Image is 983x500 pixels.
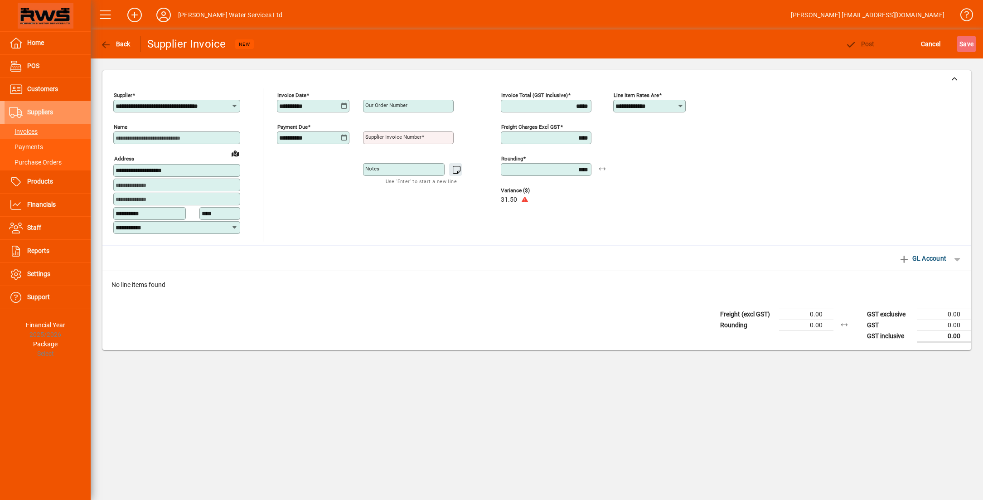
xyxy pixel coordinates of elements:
[228,146,242,160] a: View on map
[27,201,56,208] span: Financials
[5,78,91,101] a: Customers
[27,39,44,46] span: Home
[894,250,951,267] button: GL Account
[27,293,50,301] span: Support
[147,37,226,51] div: Supplier Invoice
[716,309,779,320] td: Freight (excl GST)
[114,124,127,130] mat-label: Name
[5,286,91,309] a: Support
[26,321,65,329] span: Financial Year
[9,128,38,135] span: Invoices
[917,309,971,320] td: 0.00
[845,40,875,48] span: ost
[365,102,407,108] mat-label: Our order number
[5,139,91,155] a: Payments
[5,240,91,262] a: Reports
[91,36,140,52] app-page-header-button: Back
[5,170,91,193] a: Products
[957,36,976,52] button: Save
[149,7,178,23] button: Profile
[114,92,132,98] mat-label: Supplier
[5,155,91,170] a: Purchase Orders
[779,320,833,330] td: 0.00
[98,36,133,52] button: Back
[501,92,568,98] mat-label: Invoice Total (GST inclusive)
[5,55,91,78] a: POS
[27,85,58,92] span: Customers
[100,40,131,48] span: Back
[501,155,523,162] mat-label: Rounding
[862,320,917,330] td: GST
[917,330,971,342] td: 0.00
[899,251,946,266] span: GL Account
[365,165,379,172] mat-label: Notes
[9,159,62,166] span: Purchase Orders
[917,320,971,330] td: 0.00
[614,92,659,98] mat-label: Line item rates are
[861,40,865,48] span: P
[5,194,91,216] a: Financials
[27,178,53,185] span: Products
[716,320,779,330] td: Rounding
[921,37,941,51] span: Cancel
[959,37,973,51] span: ave
[959,40,963,48] span: S
[5,217,91,239] a: Staff
[9,143,43,150] span: Payments
[954,2,972,31] a: Knowledge Base
[862,330,917,342] td: GST inclusive
[843,36,877,52] button: Post
[277,92,306,98] mat-label: Invoice date
[27,270,50,277] span: Settings
[779,309,833,320] td: 0.00
[102,271,971,299] div: No line items found
[5,124,91,139] a: Invoices
[5,263,91,286] a: Settings
[791,8,944,22] div: [PERSON_NAME] [EMAIL_ADDRESS][DOMAIN_NAME]
[501,196,517,204] span: 31.50
[120,7,149,23] button: Add
[27,108,53,116] span: Suppliers
[277,124,308,130] mat-label: Payment due
[27,247,49,254] span: Reports
[178,8,283,22] div: [PERSON_NAME] Water Services Ltd
[386,176,457,186] mat-hint: Use 'Enter' to start a new line
[27,224,41,231] span: Staff
[365,134,421,140] mat-label: Supplier invoice number
[5,32,91,54] a: Home
[501,124,560,130] mat-label: Freight charges excl GST
[33,340,58,348] span: Package
[501,188,555,194] span: Variance ($)
[919,36,943,52] button: Cancel
[862,309,917,320] td: GST exclusive
[27,62,39,69] span: POS
[239,41,250,47] span: NEW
